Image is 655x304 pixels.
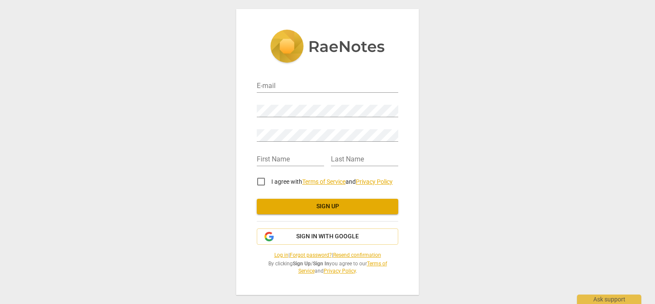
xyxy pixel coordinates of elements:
a: Terms of Service [298,261,387,274]
div: Ask support [577,295,641,304]
b: Sign In [313,261,329,267]
button: Sign up [257,199,398,214]
a: Forgot password? [290,252,332,258]
b: Sign Up [293,261,311,267]
span: Sign up [264,202,391,211]
a: Resend confirmation [333,252,381,258]
a: Log in [274,252,288,258]
a: Privacy Policy [324,268,356,274]
span: Sign in with Google [296,232,359,241]
span: I agree with and [271,178,393,185]
img: 5ac2273c67554f335776073100b6d88f.svg [270,30,385,65]
button: Sign in with Google [257,228,398,245]
span: | | [257,252,398,259]
span: By clicking / you agree to our and . [257,260,398,274]
a: Privacy Policy [356,178,393,185]
a: Terms of Service [302,178,346,185]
